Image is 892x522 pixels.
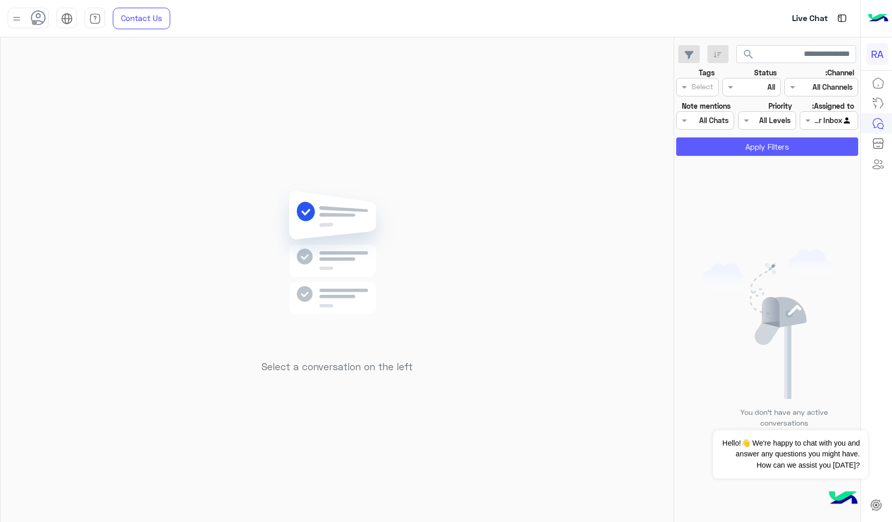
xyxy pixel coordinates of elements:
p: Live Chat [792,12,828,26]
button: Apply Filters [676,137,858,156]
label: Assigned to: [812,101,854,111]
label: Channel: [825,67,854,78]
img: tab [836,12,848,25]
a: Contact Us [113,8,170,29]
label: Note mentions [682,101,731,111]
img: Logo [868,8,888,29]
label: Status [754,67,777,78]
img: hulul-logo.png [825,481,861,517]
label: Tags [699,67,715,78]
img: profile [10,12,23,25]
h5: Select a conversation on the left [261,361,413,373]
label: Priority [768,101,792,111]
img: no messages [263,183,411,353]
div: Select [692,81,715,94]
span: search [742,48,755,61]
button: search [736,45,761,67]
img: empty users [702,249,832,399]
img: tab [89,13,101,25]
div: RA [866,43,888,65]
span: Hello!👋 We're happy to chat with you and answer any questions you might have. How can we assist y... [713,430,867,478]
img: tab [61,13,73,25]
a: tab [85,8,105,29]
